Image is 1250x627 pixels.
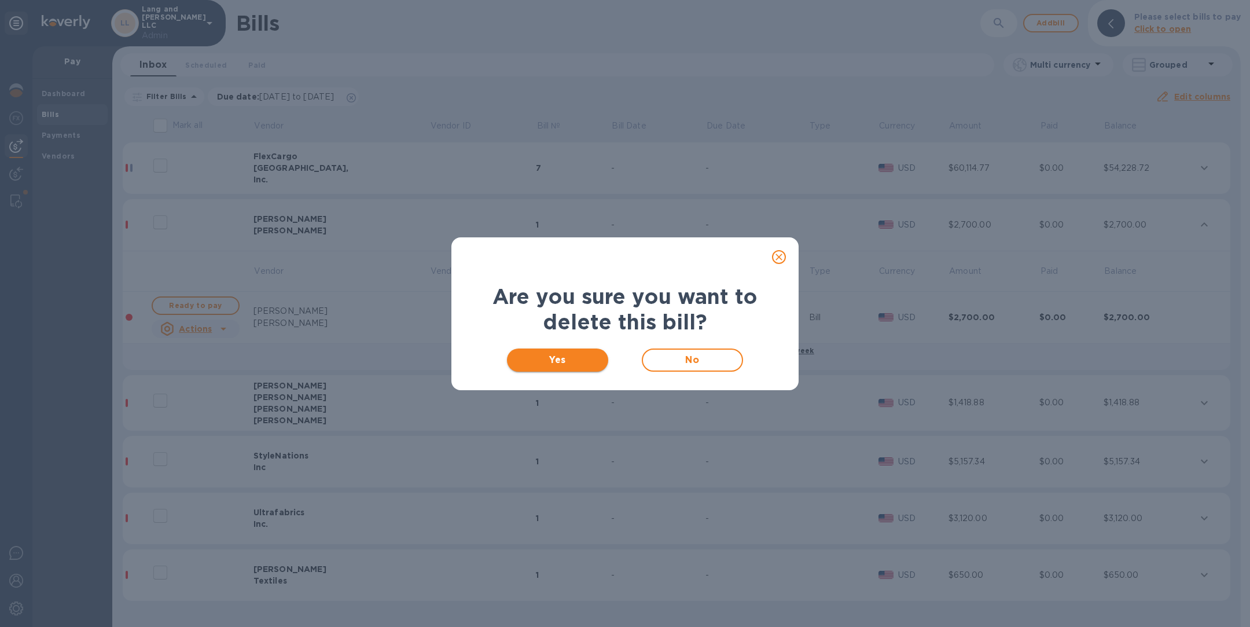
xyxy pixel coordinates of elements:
[507,349,608,372] button: Yes
[642,349,743,372] button: No
[516,353,599,367] span: Yes
[765,243,793,271] button: close
[492,284,758,335] b: Are you sure you want to delete this bill?
[652,353,733,367] span: No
